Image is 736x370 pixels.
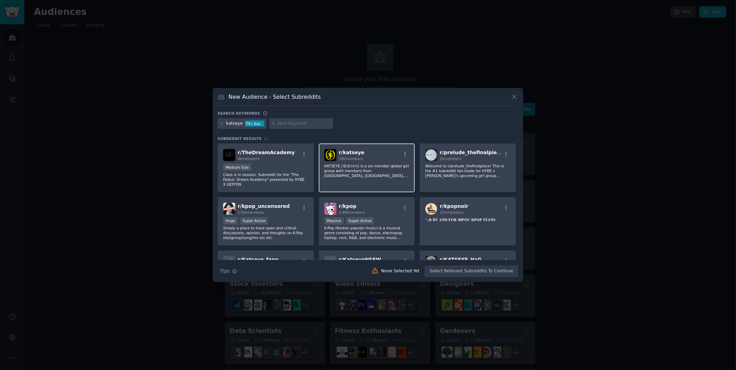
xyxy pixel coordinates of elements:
[223,203,235,215] img: kpop_uncensored
[425,256,437,268] img: KATSEYE_HxG
[238,157,260,161] span: 9k members
[339,210,365,214] span: 3.8M members
[324,164,410,178] p: KATSEYE (캣츠아이) is a six-member global girl group with members from [GEOGRAPHIC_DATA], [GEOGRAPHIC...
[238,150,295,155] span: r/ TheDreamAcademy
[425,149,437,161] img: prelude_thefinalpiece
[218,111,260,116] h3: Search keywords
[245,121,264,127] div: 79 / day
[220,267,230,275] span: Tips
[324,217,344,224] div: Massive
[223,172,308,187] p: Class is in session. Subreddit for the "The Debut: Dream Academy" presented by HYBE X GEFFEN.
[440,210,464,214] span: 21k members
[324,203,336,215] img: kpop
[240,217,268,224] div: Super Active
[440,203,468,209] span: r/ kpopnoir
[229,93,321,100] h3: New Audience - Select Subreddits
[218,136,262,141] span: Subreddit Results
[346,217,374,224] div: Super Active
[381,268,420,274] div: None Selected Yet
[278,121,331,127] input: New Keyword
[223,217,238,224] div: Huge
[440,157,462,161] span: 2k members
[425,217,510,222] p: ⁺◟✿ 𝐁𝐘 𝐀𝐍𝐃 𝐅𝐎𝐑 𝐁𝐈𝐏𝐎𝐂 𝐊𝐏𝐎𝐏 𝐒𝐓𝐀𝐍𝐒.
[339,257,381,262] span: r/ KatseyeNSFW
[226,121,243,127] div: katseye
[223,164,251,171] div: Medium Size
[339,150,365,155] span: r/ katseye
[425,203,437,215] img: kpopnoir
[264,136,269,141] span: 21
[324,149,336,161] img: katseye
[324,226,410,240] p: K-Pop (Korean popular music) is a musical genre consisting of pop, dance, electropop, hiphop, roc...
[440,150,503,155] span: r/ prelude_thefinalpiece
[425,164,510,178] p: Welcome to r/prelude_thefinalpiece! This is the #1 subreddit fan-made for HYBE x [PERSON_NAME]'s ...
[339,157,363,161] span: 39k members
[339,203,357,209] span: r/ kpop
[440,257,482,262] span: r/ KATSEYE_HxG
[218,265,239,277] button: Tips
[223,226,308,240] p: Simply a place to have open and critical discussions, opinion, and thoughts on K-Pop idol/group/s...
[238,203,290,209] span: r/ kpop_uncensored
[238,257,279,262] span: r/ Katseye_fapp
[223,149,235,161] img: TheDreamAcademy
[238,210,264,214] span: 179k members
